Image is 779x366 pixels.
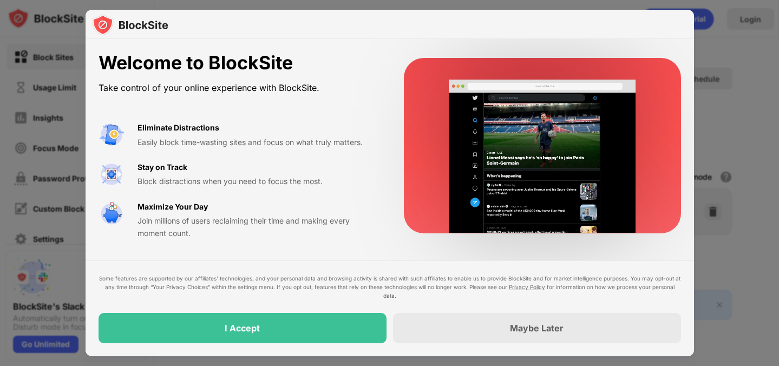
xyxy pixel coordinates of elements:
[138,122,219,134] div: Eliminate Distractions
[99,80,378,96] div: Take control of your online experience with BlockSite.
[509,284,545,290] a: Privacy Policy
[225,323,260,334] div: I Accept
[138,175,378,187] div: Block distractions when you need to focus the most.
[99,52,378,74] div: Welcome to BlockSite
[138,201,208,213] div: Maximize Your Day
[138,215,378,239] div: Join millions of users reclaiming their time and making every moment count.
[138,136,378,148] div: Easily block time-wasting sites and focus on what truly matters.
[99,161,125,187] img: value-focus.svg
[510,323,564,334] div: Maybe Later
[138,161,187,173] div: Stay on Track
[92,14,168,36] img: logo-blocksite.svg
[99,201,125,227] img: value-safe-time.svg
[99,274,681,300] div: Some features are supported by our affiliates’ technologies, and your personal data and browsing ...
[99,122,125,148] img: value-avoid-distractions.svg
